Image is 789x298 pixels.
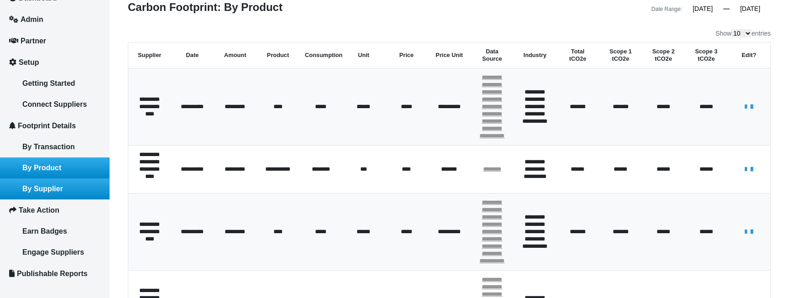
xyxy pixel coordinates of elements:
[22,100,87,108] span: Connect Suppliers
[685,42,728,68] th: Scope 3 tCO2e: activate to sort column ascending
[514,42,557,68] th: Industry: activate to sort column ascending
[124,232,166,244] em: Start Chat
[128,42,171,68] th: Supplier: activate to sort column ascending
[428,42,471,68] th: Price Unit
[556,42,599,68] th: Total tCO2e: activate to sort column ascending
[61,51,167,63] div: Chat with us now
[300,42,342,68] th: Consumption
[22,227,67,235] span: Earn Badges
[342,42,385,68] th: Unit
[22,79,75,87] span: Getting Started
[21,16,43,23] span: Admin
[385,42,428,68] th: Price
[22,164,61,172] span: By Product
[731,29,752,37] select: Showentries
[471,42,514,68] th: Data Source
[214,42,257,68] th: Amount: activate to sort column ascending
[19,206,59,214] span: Take Action
[150,5,172,26] div: Minimize live chat window
[121,2,449,15] div: Carbon Footprint: By Product
[21,37,46,45] span: Partner
[728,42,771,68] th: Edit?
[22,143,75,151] span: By Transaction
[18,122,76,130] span: Footprint Details
[12,84,167,105] input: Enter your last name
[171,42,214,68] th: Date: activate to sort column ascending
[723,5,730,12] span: —
[257,42,300,68] th: Product
[715,29,771,37] label: Show entries
[642,42,685,68] th: Scope 2 tCO2e: activate to sort column ascending
[22,185,63,193] span: By Supplier
[652,4,682,15] div: Date Range:
[22,248,84,256] span: Engage Suppliers
[599,42,642,68] th: Scope 1 tCO2e: activate to sort column ascending
[12,138,167,224] textarea: Type your message and hit 'Enter'
[17,270,88,277] span: Publishable Reports
[10,50,24,64] div: Navigation go back
[19,58,39,66] span: Setup
[12,111,167,131] input: Enter your email address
